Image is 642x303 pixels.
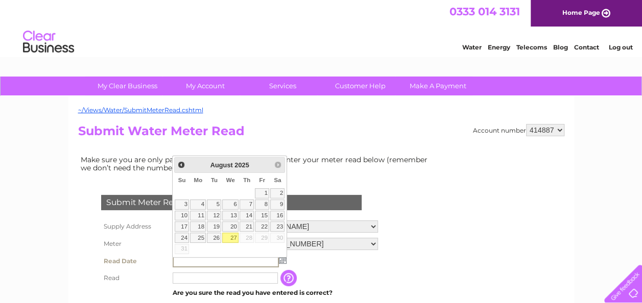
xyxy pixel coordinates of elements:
a: 16 [270,211,284,221]
a: ~/Views/Water/SubmitMeterRead.cshtml [78,106,203,114]
a: 9 [270,199,284,210]
span: Prev [177,161,185,169]
div: Account number [473,124,564,136]
a: 22 [255,221,269,232]
a: Log out [608,43,632,51]
a: 11 [190,211,206,221]
a: 7 [240,199,254,210]
span: Friday [259,177,265,183]
a: 8 [255,199,269,210]
a: Services [241,77,325,95]
span: Monday [194,177,202,183]
th: Read Date [99,252,170,270]
a: 15 [255,211,269,221]
div: Clear Business is a trading name of Verastar Limited (registered in [GEOGRAPHIC_DATA] No. 3667643... [80,6,563,49]
input: Information [280,270,299,286]
a: Telecoms [516,43,547,51]
a: 10 [175,211,189,221]
a: Make A Payment [396,77,480,95]
a: Customer Help [318,77,402,95]
h2: Submit Water Meter Read [78,124,564,143]
a: Energy [488,43,510,51]
a: 13 [222,211,239,221]
a: 26 [207,233,221,243]
span: Sunday [178,177,186,183]
span: Thursday [243,177,250,183]
a: 25 [190,233,206,243]
a: 14 [240,211,254,221]
div: Submit Meter Read [101,195,362,210]
a: 27 [222,233,239,243]
a: 17 [175,221,189,232]
span: Saturday [274,177,281,183]
th: Supply Address [99,218,170,235]
a: 3 [175,199,189,210]
span: Wednesday [226,177,235,183]
a: 19 [207,221,221,232]
a: 20 [222,221,239,232]
img: logo.png [22,27,75,58]
a: 4 [190,199,206,210]
span: August [210,161,233,169]
a: 18 [190,221,206,232]
a: Prev [176,159,187,170]
a: My Account [163,77,247,95]
a: 12 [207,211,221,221]
a: 2 [270,188,284,198]
span: Tuesday [211,177,218,183]
td: Are you sure the read you have entered is correct? [170,286,381,299]
a: 23 [270,221,284,232]
a: My Clear Business [85,77,170,95]
a: Blog [553,43,568,51]
span: 2025 [234,161,249,169]
th: Meter [99,235,170,252]
a: Contact [574,43,599,51]
img: ... [279,256,287,264]
a: 0333 014 3131 [449,5,520,18]
th: Read [99,270,170,286]
a: 1 [255,188,269,198]
a: Water [462,43,482,51]
a: 21 [240,221,254,232]
a: 6 [222,199,239,210]
a: 5 [207,199,221,210]
a: 24 [175,233,189,243]
td: Make sure you are only paying for what you use. Simply enter your meter read below (remember we d... [78,153,436,174]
